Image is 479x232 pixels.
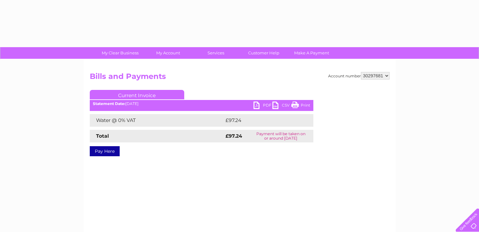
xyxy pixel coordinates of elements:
a: Customer Help [238,47,290,59]
td: Payment will be taken on or around [DATE] [248,130,313,142]
a: My Account [142,47,194,59]
a: Pay Here [90,146,120,156]
a: My Clear Business [94,47,146,59]
a: PDF [254,102,272,111]
div: Account number [328,72,390,80]
a: Print [291,102,310,111]
div: [DATE] [90,102,313,106]
td: £97.24 [224,114,300,127]
a: Services [190,47,242,59]
b: Statement Date: [93,101,125,106]
h2: Bills and Payments [90,72,390,84]
strong: Total [96,133,109,139]
strong: £97.24 [225,133,242,139]
a: Current Invoice [90,90,184,99]
a: Make A Payment [286,47,338,59]
td: Water @ 0% VAT [90,114,224,127]
a: CSV [272,102,291,111]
